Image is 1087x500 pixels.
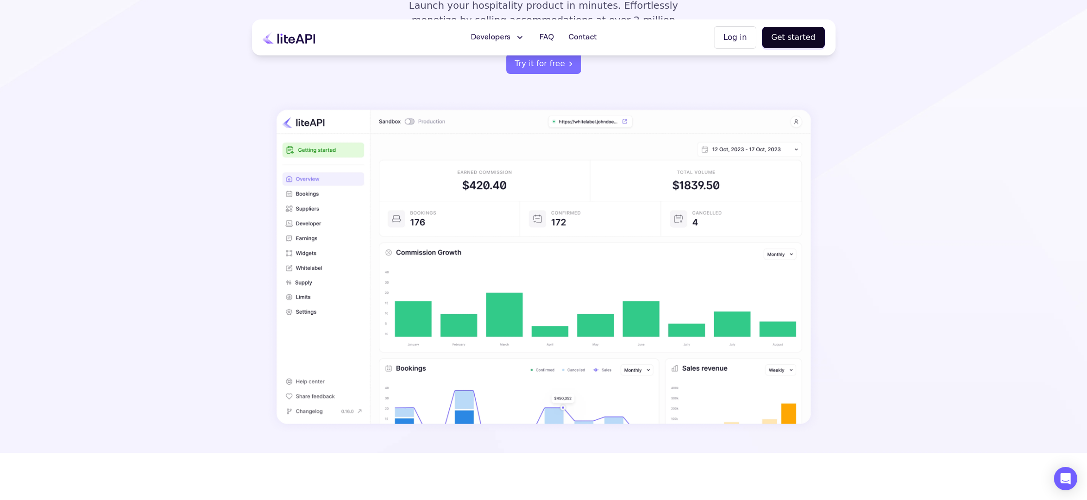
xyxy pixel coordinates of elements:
[1054,467,1077,490] div: Open Intercom Messenger
[267,101,820,433] img: dashboard illustration
[563,28,603,47] a: Contact
[569,32,597,43] span: Contact
[534,28,560,47] a: FAQ
[465,28,531,47] button: Developers
[471,32,511,43] span: Developers
[714,26,756,49] button: Log in
[506,54,581,74] button: Try it for free
[539,32,554,43] span: FAQ
[506,54,581,74] a: register
[762,27,825,48] button: Get started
